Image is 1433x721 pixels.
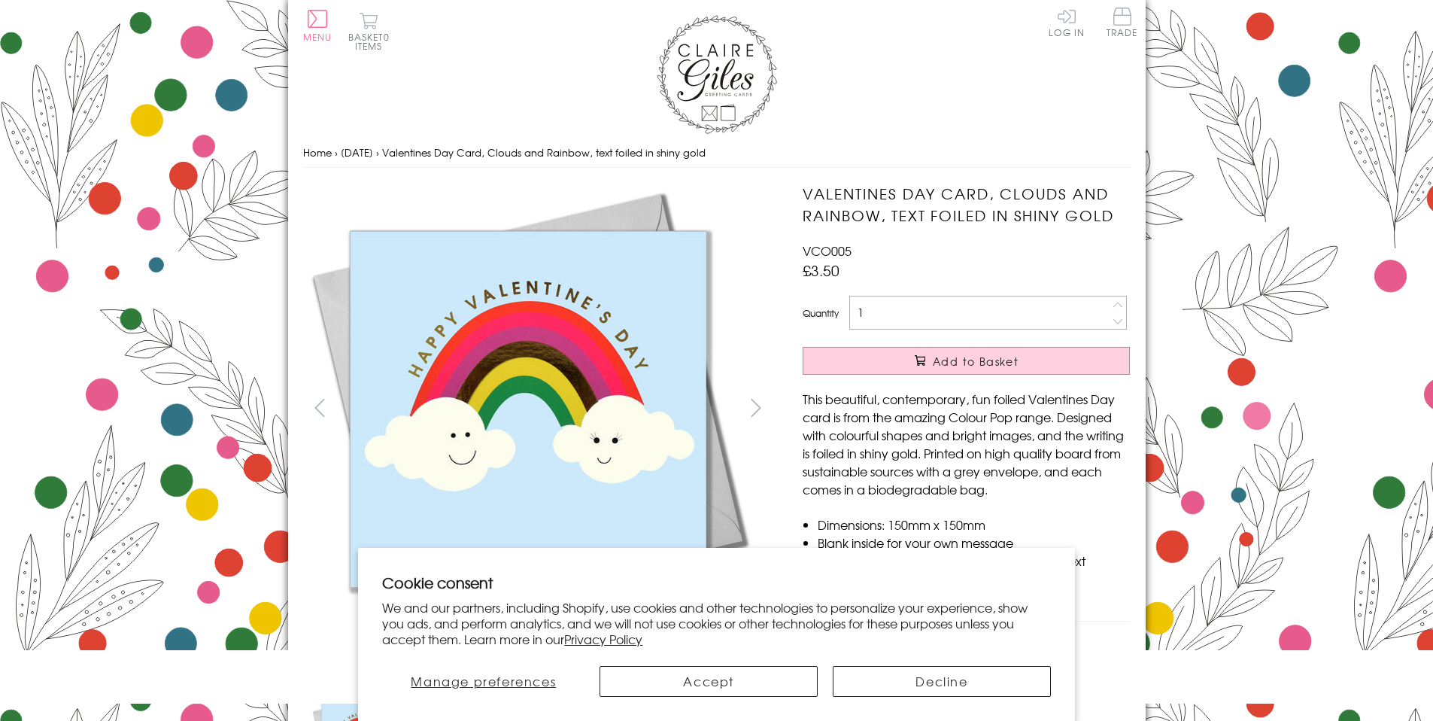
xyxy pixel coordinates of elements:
button: prev [303,391,337,424]
span: Add to Basket [933,354,1019,369]
a: [DATE] [341,145,373,160]
img: Claire Giles Greetings Cards [657,15,777,134]
p: This beautiful, contemporary, fun foiled Valentines Day card is from the amazing Colour Pop range... [803,390,1130,498]
span: Menu [303,30,332,44]
span: Trade [1107,8,1138,37]
span: VCO005 [803,242,852,260]
button: Decline [833,666,1051,697]
li: Dimensions: 150mm x 150mm [818,516,1130,534]
img: Valentines Day Card, Clouds and Rainbow, text foiled in shiny gold [302,183,754,634]
a: Privacy Policy [564,630,642,648]
button: Menu [303,10,332,41]
img: Valentines Day Card, Clouds and Rainbow, text foiled in shiny gold [773,183,1224,634]
span: 0 items [355,30,390,53]
button: Basket0 items [348,12,390,50]
a: Home [303,145,332,160]
span: Manage preferences [411,672,556,690]
button: next [739,391,773,424]
h2: Cookie consent [382,572,1051,593]
button: Add to Basket [803,347,1130,375]
nav: breadcrumbs [303,138,1131,169]
p: We and our partners, including Shopify, use cookies and other technologies to personalize your ex... [382,600,1051,646]
span: Valentines Day Card, Clouds and Rainbow, text foiled in shiny gold [382,145,706,160]
label: Quantity [803,306,839,320]
span: › [335,145,338,160]
li: Blank inside for your own message [818,534,1130,552]
span: £3.50 [803,260,839,281]
button: Accept [600,666,818,697]
button: Manage preferences [382,666,584,697]
span: › [376,145,379,160]
a: Log In [1049,8,1085,37]
h1: Valentines Day Card, Clouds and Rainbow, text foiled in shiny gold [803,183,1130,227]
a: Trade [1107,8,1138,40]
